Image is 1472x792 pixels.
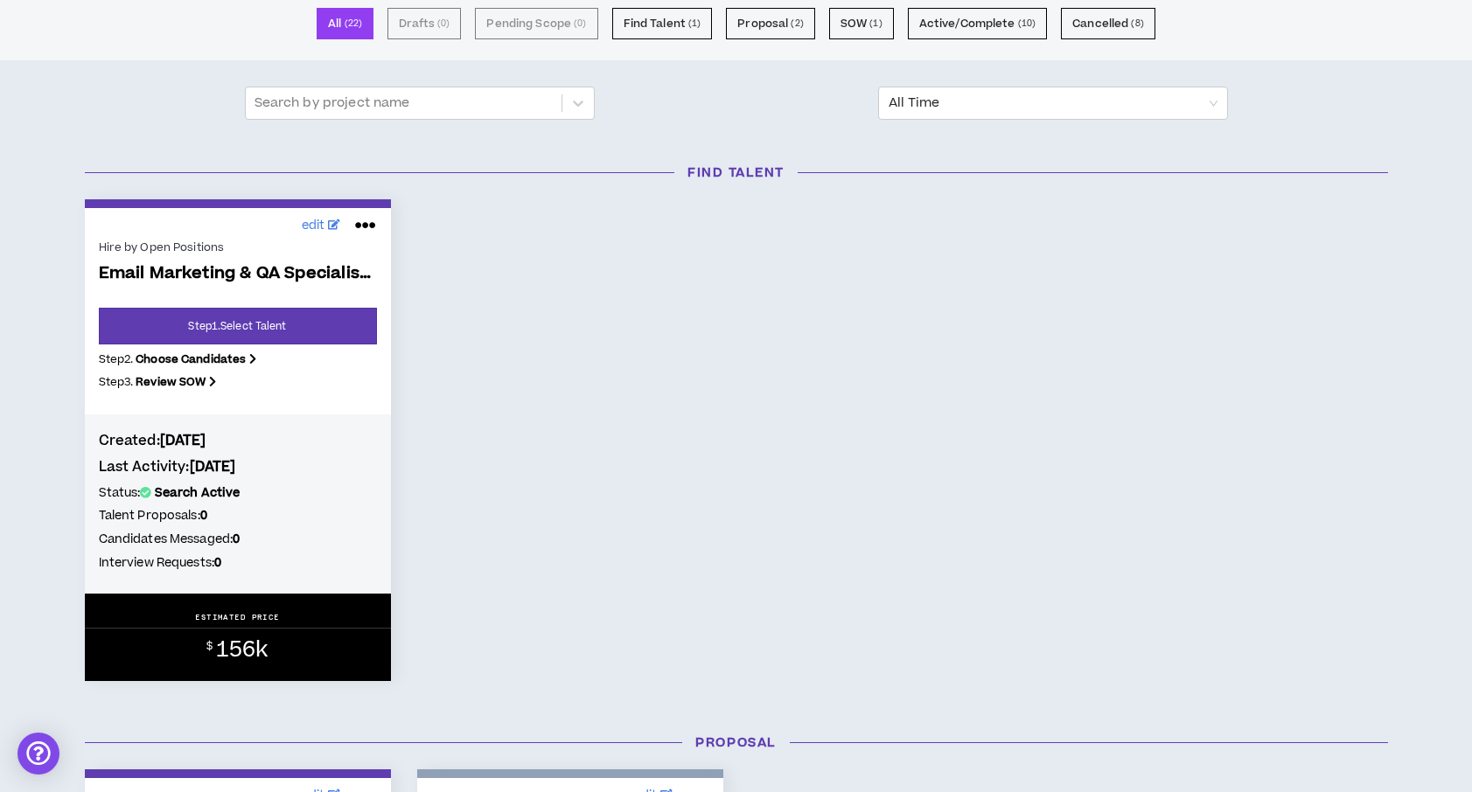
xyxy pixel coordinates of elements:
h5: Candidates Messaged: [99,530,377,549]
button: Pending Scope (0) [475,8,597,39]
span: edit [302,217,325,235]
h3: Find Talent [72,163,1401,182]
a: Step1.Select Talent [99,308,377,344]
b: [DATE] [190,457,236,476]
b: 0 [214,554,221,572]
small: ( 8 ) [1131,16,1143,31]
h4: Created: [99,431,377,450]
button: Drafts (0) [387,8,461,39]
small: ( 1 ) [688,16,701,31]
span: Email Marketing & QA Specialist - ATL Based [99,264,377,284]
b: Review SOW [136,374,206,390]
b: Choose Candidates [136,351,246,367]
button: SOW (1) [829,8,894,39]
h5: Talent Proposals: [99,506,377,525]
b: Search Active [155,484,241,502]
sup: $ [206,639,213,654]
b: 0 [200,507,207,525]
h5: Interview Requests: [99,553,377,573]
small: ( 1 ) [869,16,882,31]
button: All (22) [317,8,373,39]
b: [DATE] [160,431,206,450]
span: All Time [889,87,1217,119]
p: Step 2 . [99,351,377,367]
p: Step 3 . [99,374,377,390]
div: Hire by Open Positions [99,240,377,255]
p: ESTIMATED PRICE [195,612,280,622]
small: ( 0 ) [437,16,450,31]
h3: Proposal [72,733,1401,752]
div: Open Intercom Messenger [17,733,59,775]
button: Active/Complete (10) [908,8,1047,39]
h4: Last Activity: [99,457,377,476]
button: Find Talent (1) [612,8,713,39]
b: 0 [233,531,240,548]
small: ( 10 ) [1018,16,1036,31]
small: ( 2 ) [791,16,803,31]
small: ( 0 ) [574,16,586,31]
a: edit [297,212,345,240]
small: ( 22 ) [345,16,363,31]
button: Proposal (2) [726,8,814,39]
button: Cancelled (8) [1061,8,1155,39]
span: 156k [216,635,269,665]
h5: Status: [99,483,377,503]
